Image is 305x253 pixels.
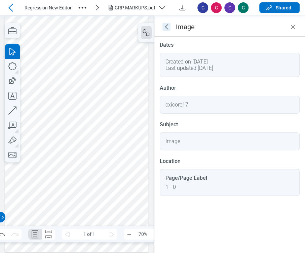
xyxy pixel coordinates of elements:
[42,229,55,240] button: Continuous Page Layout
[73,229,106,240] span: 1 of 1
[276,4,291,11] span: Shared
[115,4,155,11] div: GRP MARKUPS.pdf
[107,2,171,13] button: GRP MARKUPS.pdf
[151,229,162,240] button: Zoom In
[135,229,151,240] span: 70%
[160,116,300,132] div: Subject
[124,229,135,240] button: Zoom Out
[165,175,294,181] div: Page/Page Label
[238,2,249,13] span: C
[162,23,170,31] button: goBack
[160,37,300,53] div: Dates
[160,80,300,96] div: Author
[8,229,22,240] button: Redo
[165,65,294,71] div: Last updated [DATE]
[224,2,235,13] span: C
[197,2,208,13] span: C
[259,2,300,13] button: Shared
[28,229,42,240] button: Single Page Layout
[165,184,294,190] div: 1 - 0
[177,2,188,13] button: Download
[176,23,195,31] h3: Image
[211,2,222,13] span: C
[165,58,294,65] div: Created on [DATE]
[160,153,300,169] div: Location
[289,23,297,31] button: Close
[25,4,72,11] span: Regression New Editor
[165,101,188,108] div: cxicore17
[165,138,180,144] div: Image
